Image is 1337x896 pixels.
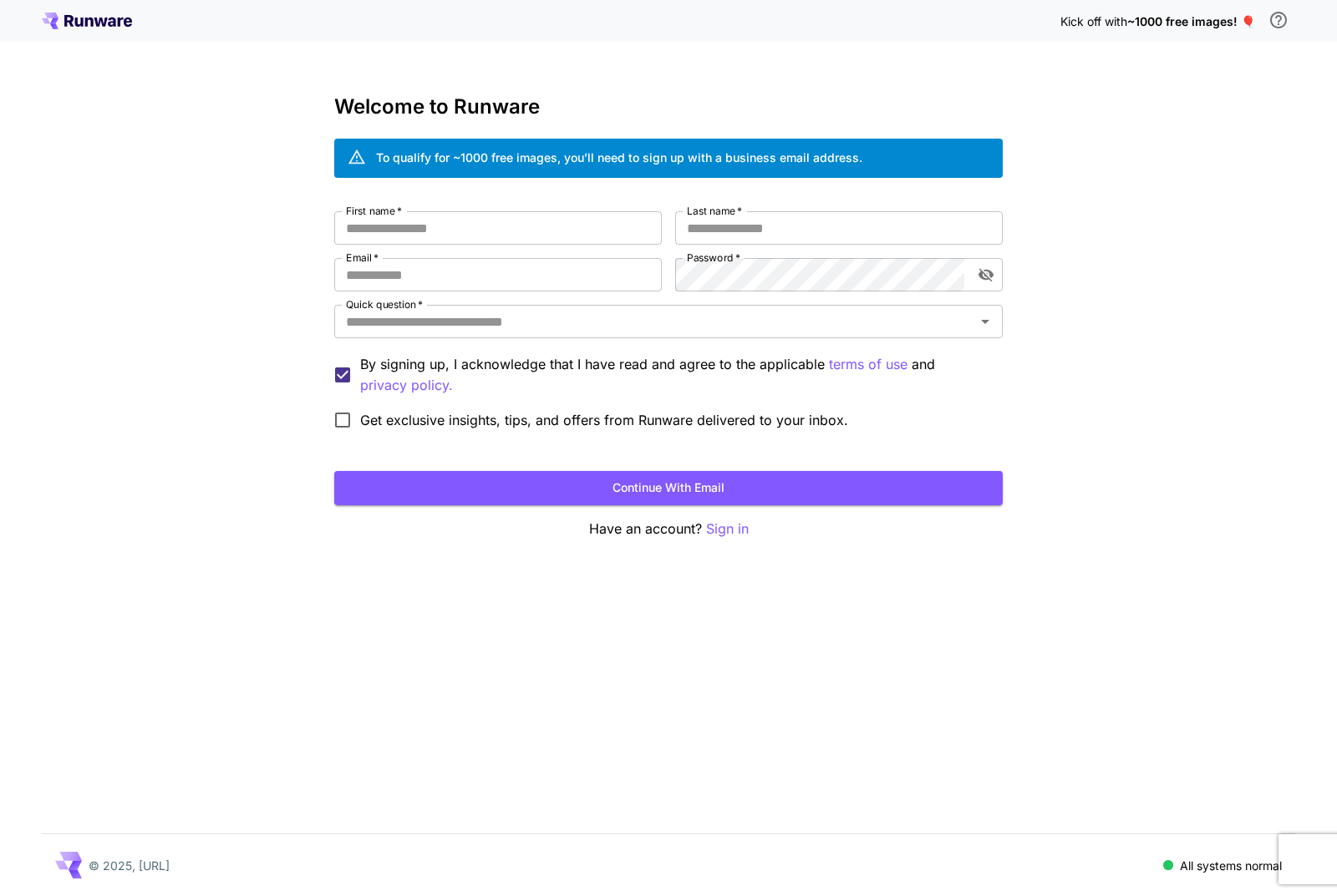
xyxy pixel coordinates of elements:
[360,375,453,396] button: By signing up, I acknowledge that I have read and agree to the applicable terms of use and
[360,354,989,396] p: By signing up, I acknowledge that I have read and agree to the applicable and
[1180,857,1282,874] p: All systems normal
[687,251,740,265] label: Password
[829,354,907,375] p: terms of use
[346,251,379,265] label: Email
[1060,14,1127,28] span: Kick off with
[360,410,848,430] span: Get exclusive insights, tips, and offers from Runware delivered to your inbox.
[346,204,402,218] label: First name
[89,857,170,874] p: © 2025, [URL]
[829,354,907,375] button: By signing up, I acknowledge that I have read and agree to the applicable and privacy policy.
[1127,14,1255,28] span: ~1000 free images! 🎈
[360,375,453,396] p: privacy policy.
[334,471,1003,505] button: Continue with email
[971,260,1001,290] button: toggle password visibility
[334,519,1003,539] p: Have an account?
[706,519,749,539] button: Sign in
[346,297,423,311] label: Quick question
[334,95,1003,119] h3: Welcome to Runware
[974,310,997,333] button: Open
[687,204,742,218] label: Last name
[376,149,862,166] div: To qualify for ~1000 free images, you’ll need to sign up with a business email address.
[1262,3,1295,37] button: In order to qualify for free credit, you need to sign up with a business email address and click ...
